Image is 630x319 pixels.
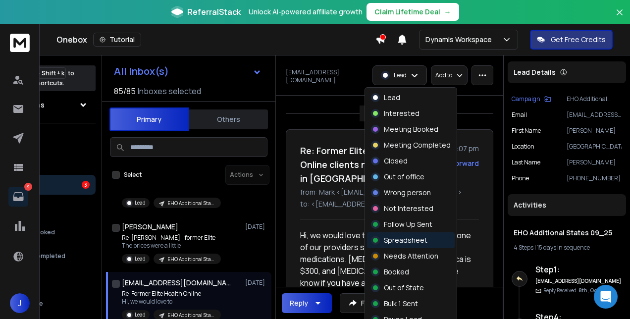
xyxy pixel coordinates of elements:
p: Out of office [384,172,424,182]
p: [DATE] [245,279,267,287]
p: to: <[EMAIL_ADDRESS][DOMAIN_NAME]> [300,199,479,209]
label: Select [124,171,142,179]
p: Meeting Booked [384,124,438,134]
p: Out of State [384,283,424,293]
p: Lead Details [514,67,556,77]
p: [EMAIL_ADDRESS][DOMAIN_NAME] [286,68,367,84]
p: Lead [135,199,146,207]
button: Claim Lifetime Deal [367,3,459,21]
div: Hi, we would love to get you scheduled with one of our providers so we can discuss these medicati... [300,229,471,289]
p: Hi, we would love to [122,298,221,306]
div: Open Intercom Messenger [594,285,618,309]
p: Spreadsheet [384,235,427,245]
span: 85 / 85 [114,85,136,97]
p: EHO Additional States 09_25 [167,200,215,207]
p: Bulk 1 Sent [384,299,418,309]
div: 3 [82,181,90,189]
p: Get Free Credits [551,35,606,45]
p: [PHONE_NUMBER] [567,174,622,182]
button: Primary [109,107,189,131]
p: [GEOGRAPHIC_DATA] [567,143,622,151]
p: Last Name [512,159,540,166]
span: 8th, Oct [578,287,599,294]
p: EHO Additional States 09_25 [167,256,215,263]
button: Tutorial [93,33,141,47]
p: Interested [384,108,420,118]
div: Forward [451,159,479,168]
p: location [512,143,534,151]
h1: [PERSON_NAME] [122,222,178,232]
p: EHO Additional States 09_25 [167,312,215,319]
p: The prices were a little [122,242,221,250]
p: Closed [384,156,408,166]
p: Wrong person [384,188,431,198]
span: 4 Steps [514,243,533,252]
div: Reply [290,298,308,308]
span: Ctrl + Shift + k [24,67,66,79]
p: Re: [PERSON_NAME] - former Elite [122,234,221,242]
p: Booked [384,267,409,277]
span: 15 days in sequence [537,243,590,252]
p: Reply Received [543,287,599,294]
span: J [10,293,30,313]
h1: Re: Former Elite Health Online clients now served in [GEOGRAPHIC_DATA] [300,144,413,185]
p: Lead [394,71,407,79]
button: Others [189,108,268,130]
span: ReferralStack [187,6,241,18]
p: Phone [512,174,529,182]
p: from: Mark <[EMAIL_ADDRESS][DOMAIN_NAME]> [300,187,479,197]
p: Meeting Completed [384,140,451,150]
h6: Step 1 : [535,264,622,275]
h1: [EMAIL_ADDRESS][DOMAIN_NAME] [122,278,231,288]
p: [PERSON_NAME] [567,159,622,166]
p: Unlock AI-powered affiliate growth [249,7,363,17]
p: Follow Up Sent [384,219,432,229]
h6: [EMAIL_ADDRESS][DOMAIN_NAME] [535,277,622,285]
p: Not Interested [384,204,433,213]
p: EHO Additional States 09_25 [567,95,622,103]
p: Lead [135,311,146,319]
p: Needs Attention [384,251,438,261]
h1: EHO Additional States 09_25 [514,228,620,238]
button: Forward [340,293,396,313]
p: Lead [135,255,146,263]
p: Add to [435,71,452,79]
p: First Name [512,127,541,135]
p: 9 [24,183,32,191]
p: Email [512,111,527,119]
p: [DATE] [245,223,267,231]
p: Re: Former Elite Health Online [122,290,221,298]
p: [EMAIL_ADDRESS][DOMAIN_NAME] [567,111,622,119]
p: Lead [384,93,400,103]
button: Close banner [613,6,626,30]
p: [PERSON_NAME] [567,127,622,135]
span: → [444,7,451,17]
div: Onebox [56,33,375,47]
div: Activities [508,194,626,216]
h1: All Inbox(s) [114,66,169,76]
p: Dynamis Workspace [425,35,496,45]
h3: Inboxes selected [138,85,201,97]
p: Campaign [512,95,540,103]
div: | [514,244,620,252]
